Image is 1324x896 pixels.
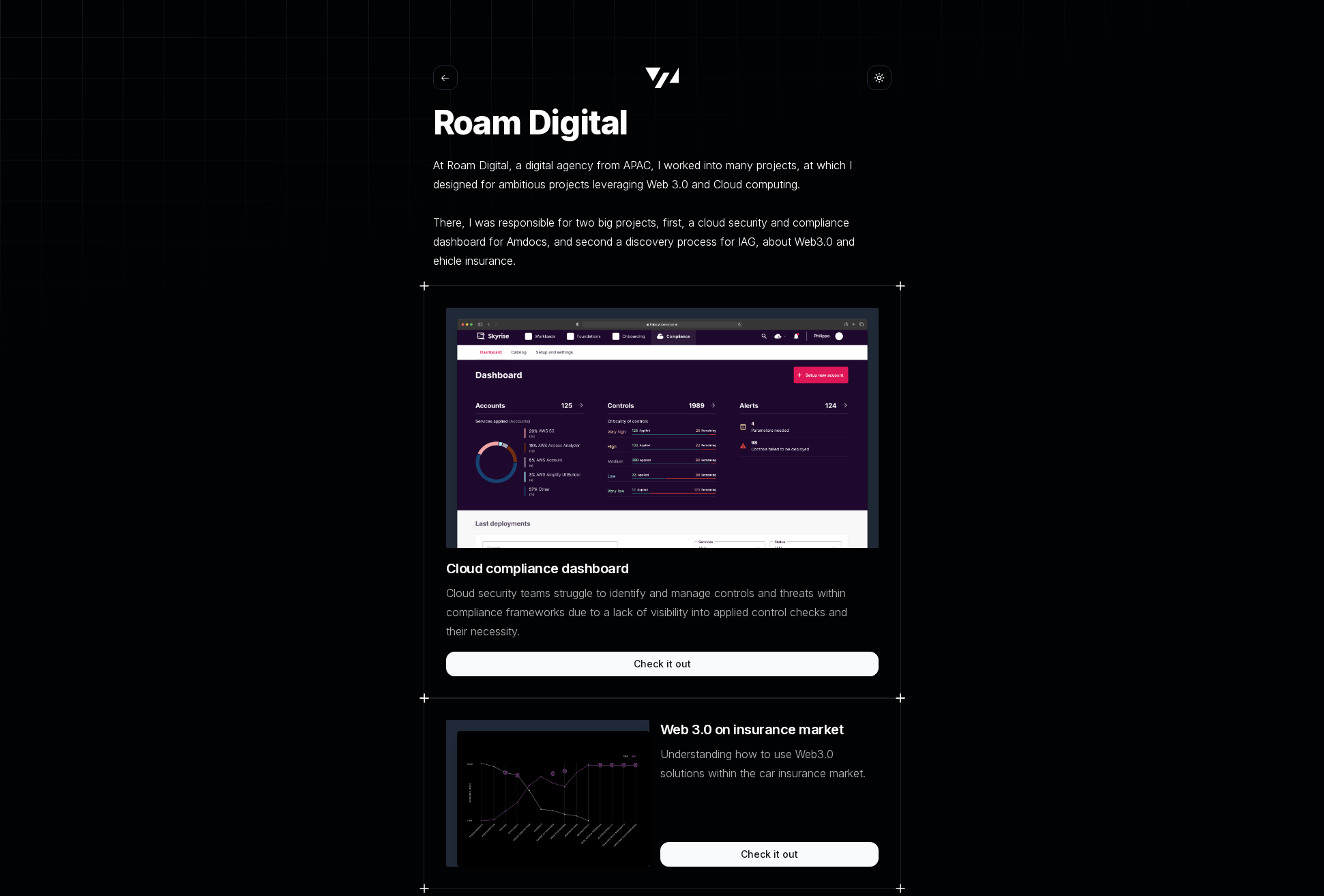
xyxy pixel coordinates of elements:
[660,745,879,783] p: Understanding how to use Web3.0 solutions within the car insurance market.
[457,319,868,577] img: My dad and I ready to play some football
[660,842,879,867] button: Check it out
[446,559,879,578] h4: Cloud compliance dashboard
[457,731,649,867] img: My dad and I ready to play some football
[446,583,879,641] p: Cloud security teams struggle to identify and manage controls and threats within compliance frame...
[433,156,892,270] p: At Roam Digital, a digital agency from APAC, I worked into many projects, at which I designed for...
[446,652,879,676] button: Check it out
[660,720,879,739] h4: Web 3.0 on insurance market
[433,106,892,139] h1: Roam Digital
